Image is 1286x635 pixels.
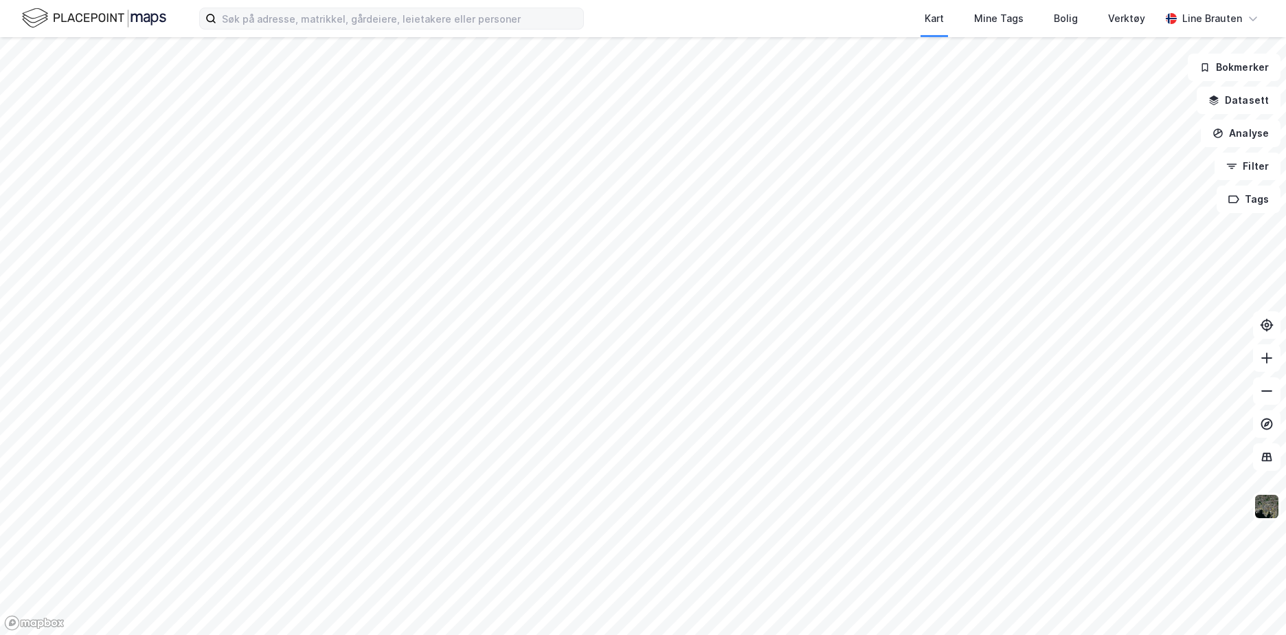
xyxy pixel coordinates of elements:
[974,10,1024,27] div: Mine Tags
[1108,10,1145,27] div: Verktøy
[925,10,944,27] div: Kart
[22,6,166,30] img: logo.f888ab2527a4732fd821a326f86c7f29.svg
[1182,10,1242,27] div: Line Brauten
[1054,10,1078,27] div: Bolig
[1217,569,1286,635] iframe: Chat Widget
[1217,569,1286,635] div: Kontrollprogram for chat
[216,8,583,29] input: Søk på adresse, matrikkel, gårdeiere, leietakere eller personer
